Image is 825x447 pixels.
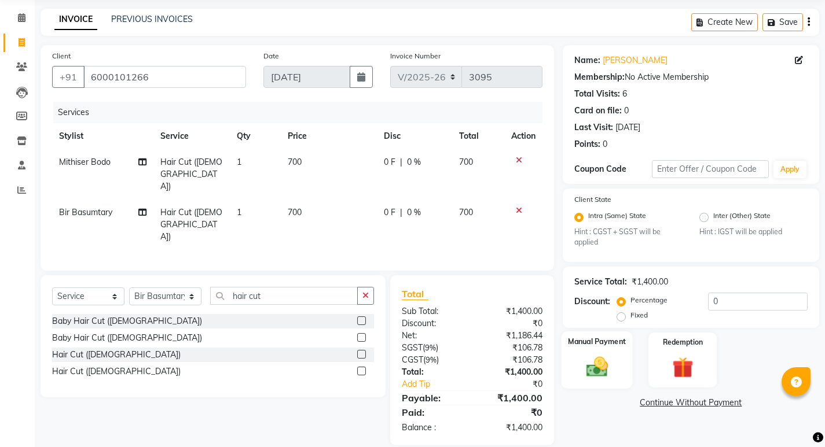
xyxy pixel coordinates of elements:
[393,378,485,390] a: Add Tip
[407,206,421,219] span: 0 %
[52,315,202,327] div: Baby Hair Cut ([DEMOGRAPHIC_DATA])
[393,366,472,378] div: Total:
[472,317,551,330] div: ₹0
[402,342,423,353] span: SGST
[663,337,703,348] label: Redemption
[393,342,472,354] div: ( )
[699,227,808,237] small: Hint : IGST will be applied
[452,123,504,149] th: Total
[237,157,241,167] span: 1
[111,14,193,24] a: PREVIOUS INVOICES
[53,102,551,123] div: Services
[624,105,629,117] div: 0
[153,123,230,149] th: Service
[579,354,614,379] img: _cash.svg
[622,88,627,100] div: 6
[472,354,551,366] div: ₹106.78
[59,157,111,167] span: Mithiser Bodo
[52,365,181,378] div: Hair Cut ([DEMOGRAPHIC_DATA])
[603,138,607,150] div: 0
[632,276,668,288] div: ₹1,400.00
[574,71,808,83] div: No Active Membership
[52,332,202,344] div: Baby Hair Cut ([DEMOGRAPHIC_DATA])
[574,138,600,150] div: Points:
[288,157,302,167] span: 700
[237,207,241,217] span: 1
[52,349,181,361] div: Hair Cut ([DEMOGRAPHIC_DATA])
[407,156,421,168] span: 0 %
[472,342,551,354] div: ₹106.78
[52,51,71,61] label: Client
[59,207,112,217] span: Bir Basumtary
[402,288,428,300] span: Total
[504,123,542,149] th: Action
[390,51,441,61] label: Invoice Number
[402,354,423,365] span: CGST
[459,157,473,167] span: 700
[384,206,395,219] span: 0 F
[630,310,648,320] label: Fixed
[393,405,472,419] div: Paid:
[400,206,402,219] span: |
[565,397,817,409] a: Continue Without Payment
[574,121,613,134] div: Last Visit:
[615,121,640,134] div: [DATE]
[393,305,472,317] div: Sub Total:
[393,354,472,366] div: ( )
[568,337,626,348] label: Manual Payment
[472,422,551,434] div: ₹1,400.00
[393,422,472,434] div: Balance :
[210,287,358,305] input: Search or Scan
[713,210,771,224] label: Inter (Other) State
[762,13,803,31] button: Save
[459,207,473,217] span: 700
[426,355,437,364] span: 9%
[652,160,769,178] input: Enter Offer / Coupon Code
[52,66,85,88] button: +91
[574,295,610,308] div: Discount:
[472,366,551,378] div: ₹1,400.00
[472,405,551,419] div: ₹0
[666,354,700,380] img: _gift.svg
[160,157,222,191] span: Hair Cut ([DEMOGRAPHIC_DATA])
[54,9,97,30] a: INVOICE
[485,378,551,390] div: ₹0
[691,13,758,31] button: Create New
[230,123,281,149] th: Qty
[574,163,652,175] div: Coupon Code
[574,194,611,205] label: Client State
[281,123,377,149] th: Price
[263,51,279,61] label: Date
[472,391,551,405] div: ₹1,400.00
[574,105,622,117] div: Card on file:
[603,54,668,67] a: [PERSON_NAME]
[574,54,600,67] div: Name:
[400,156,402,168] span: |
[393,330,472,342] div: Net:
[377,123,452,149] th: Disc
[83,66,246,88] input: Search by Name/Mobile/Email/Code
[384,156,395,168] span: 0 F
[288,207,302,217] span: 700
[425,343,436,352] span: 9%
[574,227,683,248] small: Hint : CGST + SGST will be applied
[773,161,806,178] button: Apply
[472,330,551,342] div: ₹1,186.44
[160,207,222,242] span: Hair Cut ([DEMOGRAPHIC_DATA])
[472,305,551,317] div: ₹1,400.00
[574,88,620,100] div: Total Visits:
[393,391,472,405] div: Payable:
[630,295,668,305] label: Percentage
[52,123,153,149] th: Stylist
[393,317,472,330] div: Discount:
[574,276,627,288] div: Service Total:
[588,210,646,224] label: Intra (Same) State
[574,71,625,83] div: Membership:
